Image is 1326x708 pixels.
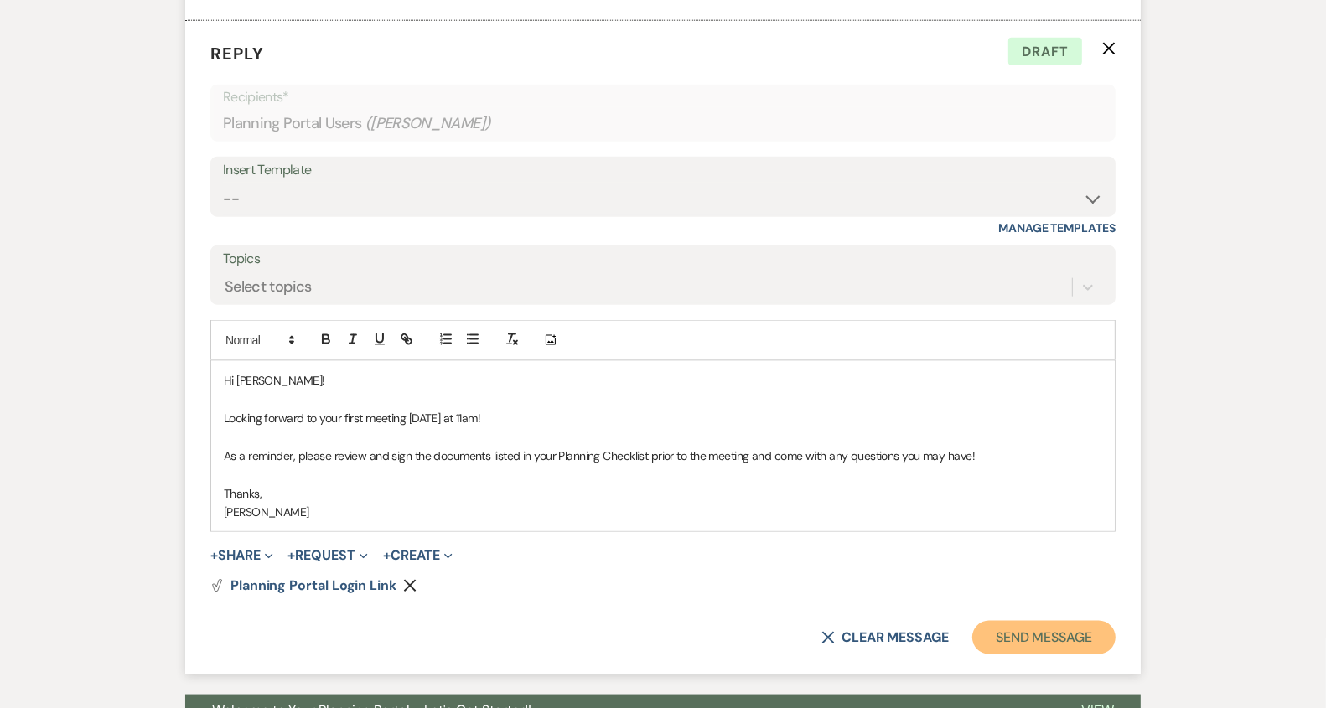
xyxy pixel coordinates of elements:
button: Create [383,549,453,562]
span: Draft [1008,38,1082,66]
button: Request [288,549,368,562]
div: Select topics [225,276,312,299]
button: Send Message [972,621,1116,654]
span: ( [PERSON_NAME] ) [365,112,491,135]
span: + [288,549,296,562]
button: Share [210,549,273,562]
span: Reply [210,43,264,65]
button: Planning Portal Login Link [210,579,396,592]
p: [PERSON_NAME] [224,503,1102,521]
div: Insert Template [223,158,1103,183]
p: Looking forward to your first meeting [DATE] at 11am! [224,409,1102,427]
p: Thanks, [224,484,1102,503]
p: As a reminder, please review and sign the documents listed in your Planning Checklist prior to th... [224,447,1102,465]
p: Recipients* [223,86,1103,108]
label: Topics [223,247,1103,271]
span: + [383,549,391,562]
span: Planning Portal Login Link [230,576,396,594]
div: Planning Portal Users [223,107,1103,140]
span: + [210,549,218,562]
a: Manage Templates [998,220,1116,235]
button: Clear message [821,631,949,644]
p: Hi [PERSON_NAME]! [224,371,1102,390]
